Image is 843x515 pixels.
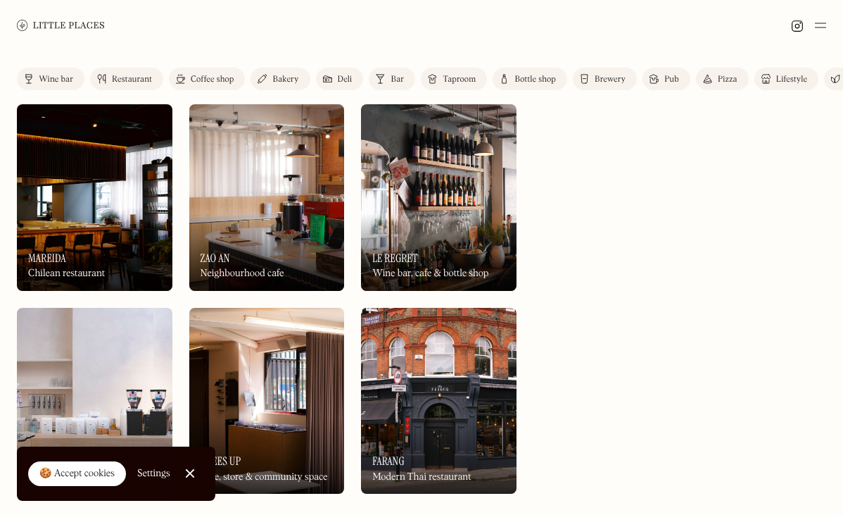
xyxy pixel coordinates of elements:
[696,68,749,90] a: Pizza
[493,68,567,90] a: Bottle shop
[201,454,241,468] h3: Knees Up
[361,308,516,495] img: Farang
[361,104,516,291] a: Le RegretLe RegretLe RegretWine bar, cafe & bottle shop
[372,454,405,468] h3: Farang
[754,68,818,90] a: Lifestyle
[90,68,163,90] a: Restaurant
[189,308,345,495] img: Knees Up
[137,469,170,478] div: Settings
[189,104,345,291] a: Zao AnZao AnZao AnNeighbourhood cafe
[361,104,516,291] img: Le Regret
[189,308,345,495] a: Knees UpKnees UpKnees UpCafe, store & community space
[39,75,73,84] div: Wine bar
[316,68,364,90] a: Deli
[391,75,404,84] div: Bar
[372,268,488,280] div: Wine bar, cafe & bottle shop
[137,458,170,490] a: Settings
[642,68,690,90] a: Pub
[369,68,415,90] a: Bar
[17,68,84,90] a: Wine bar
[573,68,637,90] a: Brewery
[718,75,737,84] div: Pizza
[191,75,234,84] div: Coffee shop
[17,308,172,495] img: Scenery
[595,75,626,84] div: Brewery
[372,471,471,483] div: Modern Thai restaurant
[189,473,190,474] div: Close Cookie Popup
[372,252,417,265] h3: Le Regret
[776,75,807,84] div: Lifestyle
[201,268,284,280] div: Neighbourhood cafe
[112,75,152,84] div: Restaurant
[17,308,172,495] a: SceneryScenerySceneryRoastery & coffee shop
[17,104,172,291] a: MareidaMareidaMareidaChilean restaurant
[201,471,328,483] div: Cafe, store & community space
[28,461,126,487] a: 🍪 Accept cookies
[28,268,105,280] div: Chilean restaurant
[338,75,353,84] div: Deli
[443,75,476,84] div: Taproom
[169,68,245,90] a: Coffee shop
[39,467,115,481] div: 🍪 Accept cookies
[28,252,66,265] h3: Mareida
[272,75,298,84] div: Bakery
[514,75,556,84] div: Bottle shop
[201,252,230,265] h3: Zao An
[176,459,204,488] a: Close Cookie Popup
[421,68,487,90] a: Taproom
[17,104,172,291] img: Mareida
[664,75,679,84] div: Pub
[189,104,345,291] img: Zao An
[361,308,516,495] a: FarangFarangFarangModern Thai restaurant
[251,68,310,90] a: Bakery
